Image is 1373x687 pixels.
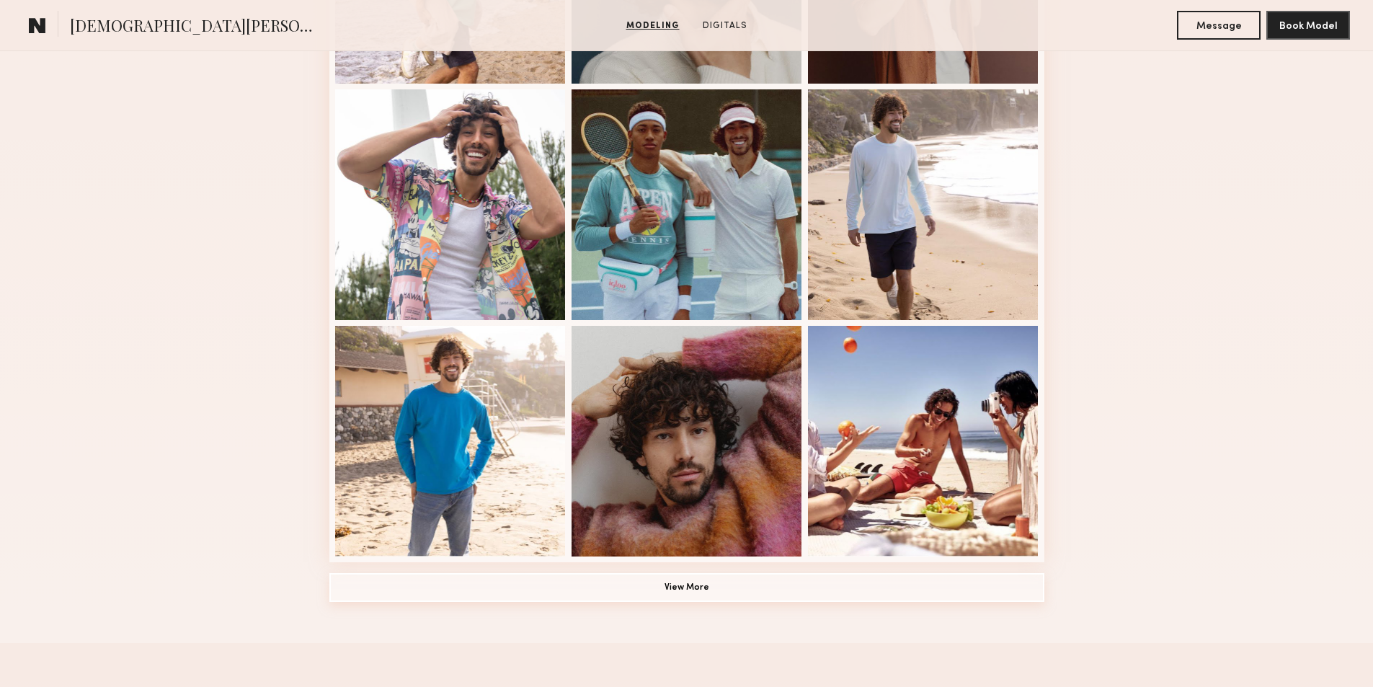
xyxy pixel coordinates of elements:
[621,19,685,32] a: Modeling
[1177,11,1261,40] button: Message
[697,19,753,32] a: Digitals
[70,14,319,40] span: [DEMOGRAPHIC_DATA][PERSON_NAME]
[1266,19,1350,31] a: Book Model
[329,573,1044,602] button: View More
[1266,11,1350,40] button: Book Model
